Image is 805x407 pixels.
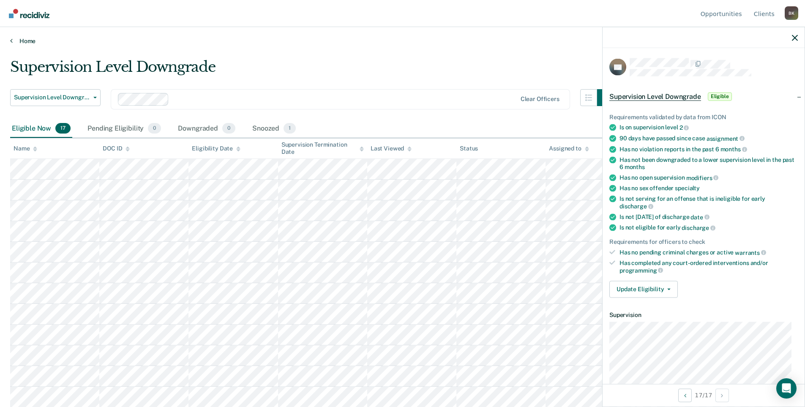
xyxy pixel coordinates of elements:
span: Supervision Level Downgrade [14,94,90,101]
div: Assigned to [549,145,589,152]
div: B K [785,6,798,20]
div: Requirements for officers to check [609,238,798,245]
div: Supervision Termination Date [281,141,364,156]
div: DOC ID [103,145,130,152]
a: Home [10,37,795,45]
span: discharge [682,224,715,231]
span: months [625,163,645,170]
button: Update Eligibility [609,281,678,298]
span: 2 [679,124,689,131]
span: specialty [675,185,700,191]
div: Has no sex offender [619,185,798,192]
div: Snoozed [251,120,297,138]
div: Is not serving for an offense that is ineligible for early [619,195,798,210]
div: Is not [DATE] of discharge [619,213,798,221]
div: Has not been downgraded to a lower supervision level in the past 6 [619,156,798,171]
div: Has no violation reports in the past 6 [619,145,798,153]
button: Next Opportunity [715,388,729,402]
div: Last Viewed [371,145,412,152]
div: Eligible Now [10,120,72,138]
span: 17 [55,123,71,134]
span: months [720,146,747,153]
span: discharge [619,202,653,209]
img: Recidiviz [9,9,49,18]
span: 0 [148,123,161,134]
span: 0 [222,123,235,134]
span: 1 [284,123,296,134]
div: Has no pending criminal charges or active [619,249,798,256]
span: assignment [707,135,745,142]
div: Eligibility Date [192,145,240,152]
span: date [690,213,709,220]
div: Downgraded [176,120,237,138]
span: modifiers [686,174,719,181]
div: Is on supervision level [619,124,798,131]
dt: Supervision [609,311,798,318]
div: Has no open supervision [619,174,798,181]
div: Pending Eligibility [86,120,163,138]
div: 17 / 17 [603,384,805,406]
div: Status [460,145,478,152]
span: programming [619,267,663,273]
span: Supervision Level Downgrade [609,92,701,101]
button: Previous Opportunity [678,388,692,402]
button: Profile dropdown button [785,6,798,20]
span: warrants [735,249,766,256]
div: Has completed any court-ordered interventions and/or [619,259,798,274]
div: Name [14,145,37,152]
div: Clear officers [521,96,559,103]
div: Supervision Level Downgrade [10,58,614,82]
div: Is not eligible for early [619,224,798,232]
div: Supervision Level DowngradeEligible [603,83,805,110]
div: Requirements validated by data from ICON [609,113,798,120]
span: Eligible [708,92,732,101]
div: Open Intercom Messenger [776,378,797,399]
div: 90 days have passed since case [619,134,798,142]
